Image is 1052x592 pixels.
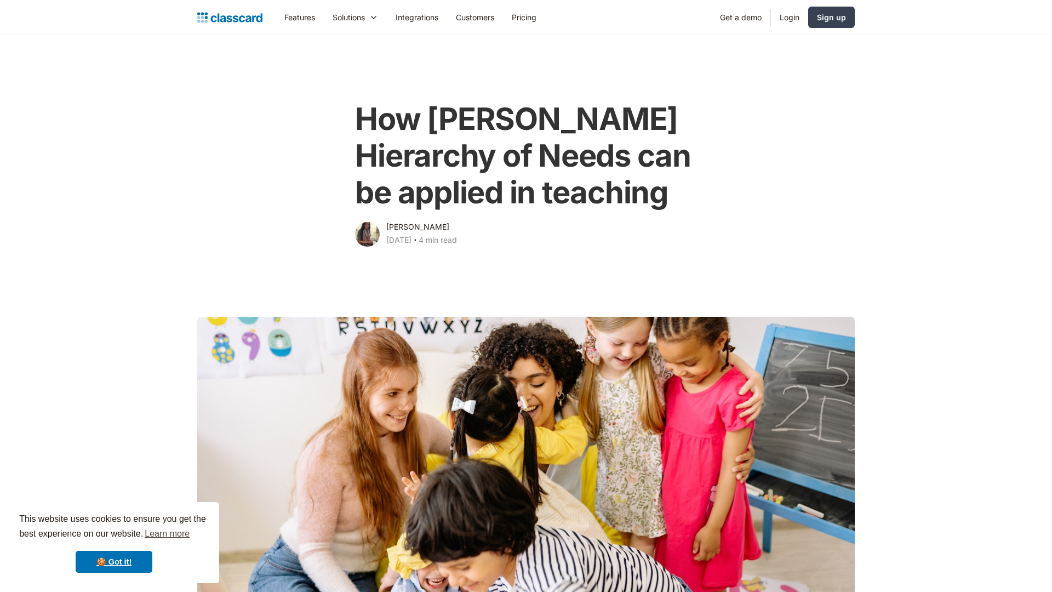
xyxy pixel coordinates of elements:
a: Features [276,5,324,30]
a: Login [771,5,808,30]
a: Integrations [387,5,447,30]
h1: How [PERSON_NAME] Hierarchy of Needs can be applied in teaching [355,101,696,212]
a: home [197,10,262,25]
span: This website uses cookies to ensure you get the best experience on our website. [19,513,209,542]
a: learn more about cookies [143,526,191,542]
div: cookieconsent [9,502,219,583]
a: Sign up [808,7,855,28]
div: Solutions [324,5,387,30]
div: 4 min read [419,234,457,247]
div: [PERSON_NAME] [386,220,449,234]
a: Pricing [503,5,545,30]
a: dismiss cookie message [76,551,152,573]
div: Sign up [817,12,846,23]
div: ‧ [411,234,419,249]
a: Customers [447,5,503,30]
a: Get a demo [711,5,770,30]
div: [DATE] [386,234,411,247]
div: Solutions [333,12,365,23]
